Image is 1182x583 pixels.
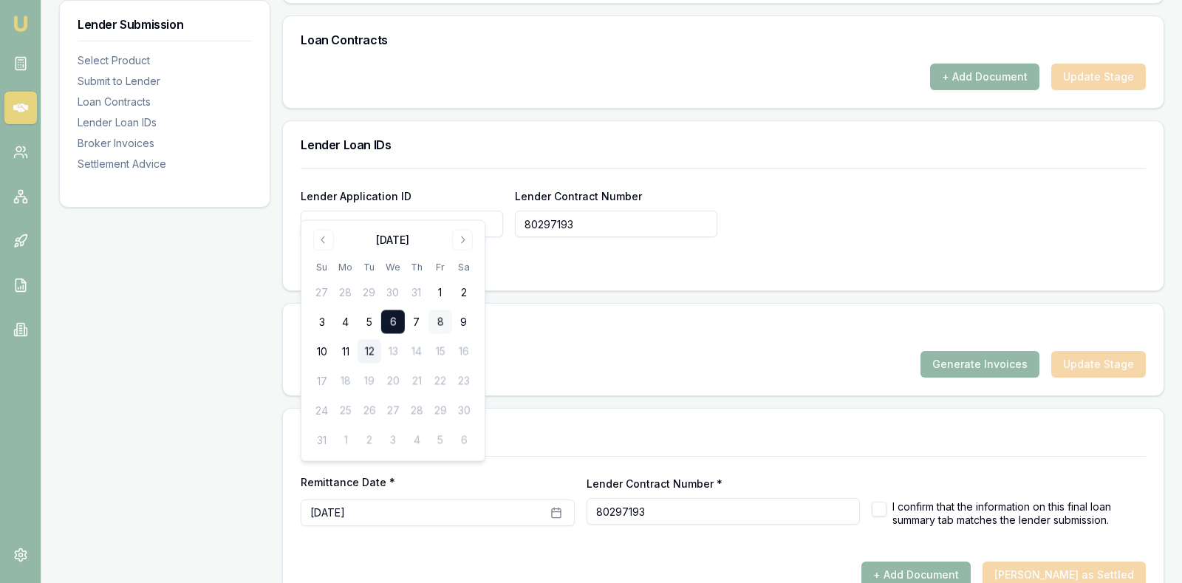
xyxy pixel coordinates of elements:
[334,310,358,334] button: 4
[78,95,252,109] div: Loan Contracts
[405,310,428,334] button: 7
[301,139,1146,151] h3: Lender Loan IDs
[301,190,411,202] label: Lender Application ID
[78,115,252,130] div: Lender Loan IDs
[381,281,405,304] button: 30
[892,500,1146,526] label: I confirm that the information on this final loan summary tab matches the lender submission.
[78,53,252,68] div: Select Product
[301,321,1146,333] h3: Broker Invoices
[301,500,575,526] button: [DATE]
[12,15,30,33] img: emu-icon-u.png
[78,74,252,89] div: Submit to Lender
[301,426,1146,438] h3: Settlement Advice
[405,259,428,275] th: Thursday
[452,281,476,304] button: 2
[515,190,642,202] label: Lender Contract Number
[376,233,409,248] div: [DATE]
[310,259,334,275] th: Sunday
[381,310,405,334] button: 6
[334,340,358,364] button: 11
[310,281,334,304] button: 27
[334,259,358,275] th: Monday
[428,281,452,304] button: 1
[310,310,334,334] button: 3
[310,340,334,364] button: 10
[313,230,334,250] button: Go to previous month
[334,281,358,304] button: 28
[920,351,1039,378] button: Generate Invoices
[428,259,452,275] th: Friday
[452,230,473,250] button: Go to next month
[358,259,381,275] th: Tuesday
[78,136,252,151] div: Broker Invoices
[358,310,381,334] button: 5
[930,64,1039,90] button: + Add Document
[301,34,1146,46] h3: Loan Contracts
[381,259,405,275] th: Wednesday
[301,477,575,488] label: Remittance Date *
[452,259,476,275] th: Saturday
[358,340,381,364] button: 12
[78,157,252,171] div: Settlement Advice
[405,281,428,304] button: 31
[78,18,252,30] h3: Lender Submission
[587,477,722,490] label: Lender Contract Number *
[358,281,381,304] button: 29
[428,310,452,334] button: 8
[452,310,476,334] button: 9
